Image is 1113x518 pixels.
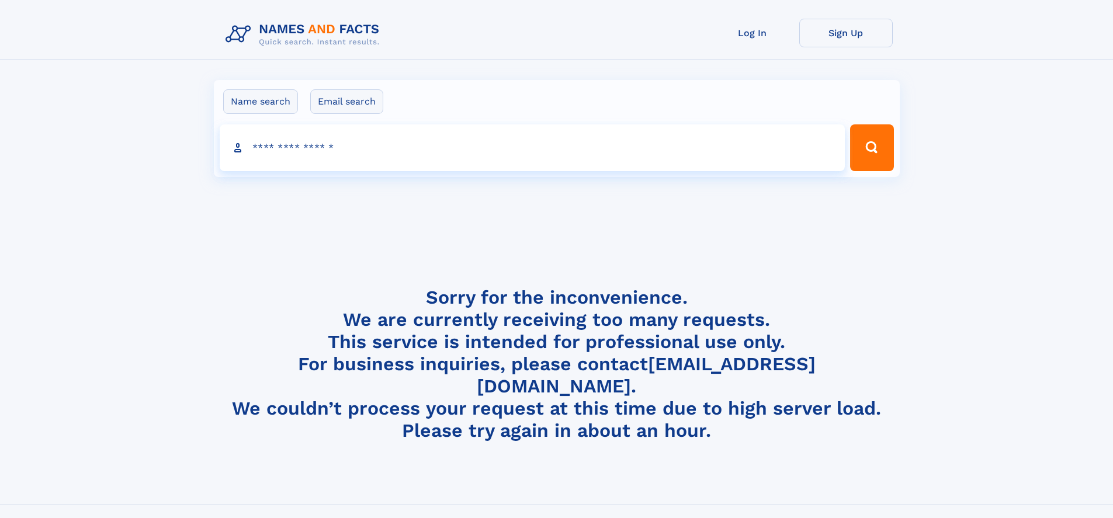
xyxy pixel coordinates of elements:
[799,19,893,47] a: Sign Up
[706,19,799,47] a: Log In
[850,124,893,171] button: Search Button
[221,19,389,50] img: Logo Names and Facts
[477,353,816,397] a: [EMAIL_ADDRESS][DOMAIN_NAME]
[220,124,845,171] input: search input
[221,286,893,442] h4: Sorry for the inconvenience. We are currently receiving too many requests. This service is intend...
[223,89,298,114] label: Name search
[310,89,383,114] label: Email search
